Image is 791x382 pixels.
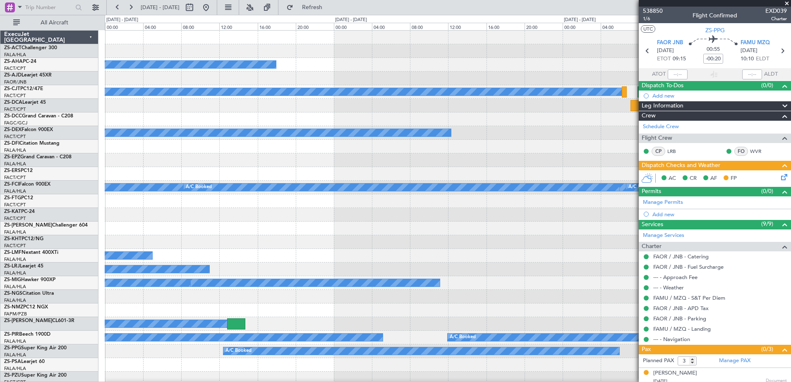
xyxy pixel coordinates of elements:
[653,305,709,312] a: FAOR / JNB - APD Tax
[765,7,787,15] span: EXD039
[4,264,20,269] span: ZS-LRJ
[25,1,73,14] input: Trip Number
[628,181,654,193] div: A/C Booked
[4,236,43,241] a: ZS-KHTPC12/NG
[258,23,296,30] div: 16:00
[4,291,54,296] a: ZS-NGSCitation Ultra
[4,73,22,78] span: ZS-AJD
[761,345,773,353] span: (0/3)
[448,23,486,30] div: 12:00
[4,59,36,64] a: ZS-AHAPC-24
[668,69,688,79] input: --:--
[4,365,26,372] a: FALA/HLA
[741,39,770,47] span: FAMU MZQ
[643,15,663,22] span: 1/6
[4,291,22,296] span: ZS-NGS
[669,174,676,183] span: AC
[4,86,43,91] a: ZS-CJTPC12/47E
[707,45,720,54] span: 00:55
[657,55,671,63] span: ETOT
[4,52,26,58] a: FALA/HLA
[4,270,26,276] a: FALA/HLA
[4,120,27,126] a: FAGC/GCJ
[4,305,23,310] span: ZS-NMZ
[652,70,666,79] span: ATOT
[4,168,21,173] span: ZS-ERS
[4,236,22,241] span: ZS-KHT
[653,253,709,260] a: FAOR / JNB - Catering
[450,331,476,344] div: A/C Booked
[22,20,87,26] span: All Aircraft
[4,65,26,72] a: FACT/CPT
[643,357,674,365] label: Planned PAX
[741,55,754,63] span: 10:10
[4,155,72,160] a: ZS-EPZGrand Caravan - C208
[4,100,22,105] span: ZS-DCA
[4,305,48,310] a: ZS-NMZPC12 NGX
[410,23,448,30] div: 08:00
[4,359,45,364] a: ZS-PSALearjet 60
[106,17,138,24] div: [DATE] - [DATE]
[4,141,60,146] a: ZS-DFICitation Mustang
[642,134,672,143] span: Flight Crew
[4,277,21,282] span: ZS-MIG
[4,209,35,214] a: ZS-KATPC-24
[4,209,21,214] span: ZS-KAT
[4,346,21,351] span: ZS-PPG
[487,23,525,30] div: 16:00
[4,215,26,222] a: FACT/CPT
[4,174,26,181] a: FACT/CPT
[731,174,737,183] span: FP
[642,345,651,354] span: Pax
[653,294,725,301] a: FAMU / MZQ - S&T Per Diem
[4,106,26,112] a: FACT/CPT
[741,47,757,55] span: [DATE]
[642,187,661,196] span: Permits
[4,346,67,351] a: ZS-PPGSuper King Air 200
[4,73,52,78] a: ZS-AJDLearjet 45XR
[4,188,26,194] a: FALA/HLA
[186,181,212,193] div: A/C Booked
[4,243,26,249] a: FACT/CPT
[372,23,410,30] div: 04:00
[564,17,596,24] div: [DATE] - [DATE]
[4,332,19,337] span: ZS-PIR
[643,7,663,15] span: 538850
[673,55,686,63] span: 09:15
[525,23,563,30] div: 20:00
[4,229,26,235] a: FALA/HLA
[4,277,55,282] a: ZS-MIGHawker 900XP
[4,250,58,255] a: ZS-LMFNextant 400XTi
[4,45,22,50] span: ZS-ACT
[335,17,367,24] div: [DATE] - [DATE]
[657,39,683,47] span: FAOR JNB
[4,284,26,290] a: FALA/HLA
[225,345,252,357] div: A/C Booked
[4,127,53,132] a: ZS-DEXFalcon 900EX
[4,127,22,132] span: ZS-DEX
[4,256,26,263] a: FALA/HLA
[643,198,683,207] a: Manage Permits
[642,161,720,170] span: Dispatch Checks and Weather
[764,70,778,79] span: ALDT
[642,81,683,91] span: Dispatch To-Dos
[4,59,23,64] span: ZS-AHA
[705,26,725,35] span: ZS-PPG
[4,373,21,378] span: ZS-PZU
[643,232,684,240] a: Manage Services
[734,147,748,156] div: FO
[4,338,26,344] a: FALA/HLA
[283,1,332,14] button: Refresh
[4,147,26,153] a: FALA/HLA
[667,148,686,155] a: LRB
[4,182,50,187] a: ZS-FCIFalcon 900EX
[4,161,26,167] a: FALA/HLA
[4,318,52,323] span: ZS-[PERSON_NAME]
[4,196,21,201] span: ZS-FTG
[181,23,219,30] div: 08:00
[4,114,22,119] span: ZS-DCC
[653,263,724,270] a: FAOR / JNB - Fuel Surcharge
[141,4,180,11] span: [DATE] - [DATE]
[4,311,27,317] a: FAPM/PZB
[9,16,90,29] button: All Aircraft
